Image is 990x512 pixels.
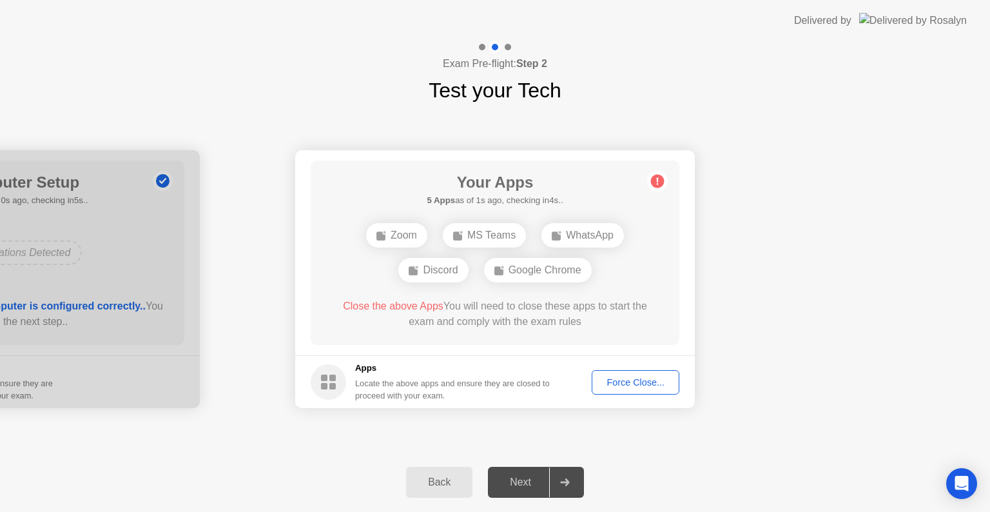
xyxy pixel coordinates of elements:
div: WhatsApp [541,223,624,248]
div: MS Teams [443,223,526,248]
span: Close the above Apps [343,300,443,311]
div: You will need to close these apps to start the exam and comply with the exam rules [329,299,661,330]
div: Discord [398,258,468,282]
h5: as of 1s ago, checking in4s.. [427,194,563,207]
div: Next [492,477,549,488]
div: Locate the above apps and ensure they are closed to proceed with your exam. [355,377,550,402]
div: Back [410,477,469,488]
h4: Exam Pre-flight: [443,56,547,72]
h1: Test your Tech [429,75,561,106]
button: Next [488,467,584,498]
div: Google Chrome [484,258,592,282]
div: Zoom [366,223,427,248]
img: Delivered by Rosalyn [859,13,967,28]
button: Force Close... [592,370,679,395]
b: 5 Apps [427,195,455,205]
h1: Your Apps [427,171,563,194]
b: Step 2 [516,58,547,69]
button: Back [406,467,472,498]
h5: Apps [355,362,550,375]
div: Delivered by [794,13,851,28]
div: Open Intercom Messenger [946,468,977,499]
div: Force Close... [596,377,675,388]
